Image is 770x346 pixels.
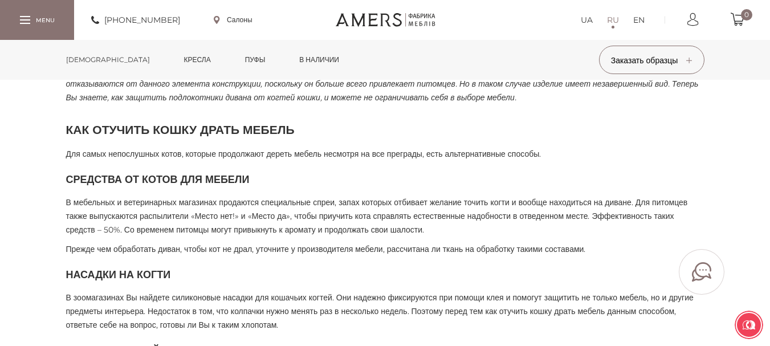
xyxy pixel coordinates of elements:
[66,196,704,237] p: В мебельных и ветеринарных магазинах продаются специальные спреи, запах которых отбивает желание ...
[66,267,704,282] h3: Насадки на когти
[66,147,704,161] p: Для самых непослушных котов, которые продолжают дереть мебель несмотря на все преграды, есть альт...
[237,40,274,80] a: Пуфы
[66,291,704,332] p: В зоомагазинах Вы найдете силиконовые насадки для кошачьих когтей. Они надежно фиксируются при по...
[66,121,704,139] h2: Как отучить кошку драть мебель
[741,9,752,21] span: 0
[58,40,158,80] a: [DEMOGRAPHIC_DATA]
[66,242,704,256] p: Прежде чем обработать диван, чтобы кот не драл, уточните у производителя мебели, рассчитана ли тк...
[66,65,699,103] em: Примечание: Накладки и наклейки – это лучшая защита подлокотников [PERSON_NAME] от кошек. Многие ...
[91,13,180,27] a: [PHONE_NUMBER]
[633,13,645,27] a: EN
[66,172,704,187] h3: Средства от котов для мебели
[176,40,219,80] a: Кресла
[214,15,252,25] a: Салоны
[581,13,593,27] a: UA
[607,13,619,27] a: RU
[599,46,704,74] button: Заказать образцы
[291,40,348,80] a: в наличии
[611,55,692,66] span: Заказать образцы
